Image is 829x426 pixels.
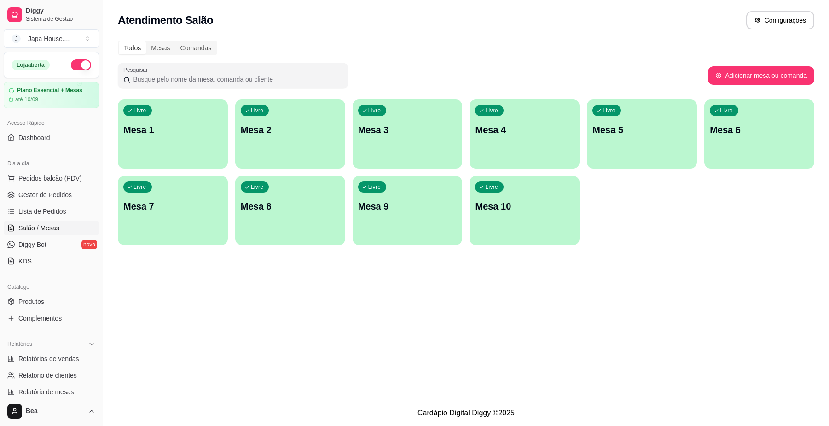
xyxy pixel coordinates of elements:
span: Diggy Bot [18,240,46,249]
span: Relatórios [7,340,32,348]
span: Bea [26,407,84,415]
p: Livre [485,107,498,114]
button: LivreMesa 10 [470,176,580,245]
div: Comandas [175,41,217,54]
a: Complementos [4,311,99,326]
p: Livre [251,183,264,191]
a: KDS [4,254,99,268]
span: Lista de Pedidos [18,207,66,216]
button: LivreMesa 8 [235,176,345,245]
p: Livre [720,107,733,114]
p: Mesa 1 [123,123,222,136]
button: LivreMesa 9 [353,176,463,245]
p: Mesa 5 [592,123,691,136]
a: DiggySistema de Gestão [4,4,99,26]
p: Livre [368,183,381,191]
button: Adicionar mesa ou comanda [708,66,814,85]
a: Relatórios de vendas [4,351,99,366]
a: Plano Essencial + Mesasaté 10/09 [4,82,99,108]
div: Japa House. ... [28,34,70,43]
article: Plano Essencial + Mesas [17,87,82,94]
button: LivreMesa 2 [235,99,345,169]
a: Salão / Mesas [4,221,99,235]
div: Dia a dia [4,156,99,171]
p: Mesa 2 [241,123,340,136]
button: Configurações [746,11,814,29]
span: Relatório de clientes [18,371,77,380]
span: Diggy [26,7,95,15]
article: até 10/09 [15,96,38,103]
button: LivreMesa 1 [118,99,228,169]
a: Dashboard [4,130,99,145]
p: Mesa 3 [358,123,457,136]
h2: Atendimento Salão [118,13,213,28]
button: LivreMesa 5 [587,99,697,169]
span: J [12,34,21,43]
span: Gestor de Pedidos [18,190,72,199]
input: Pesquisar [130,75,342,84]
div: Acesso Rápido [4,116,99,130]
p: Livre [133,107,146,114]
span: Salão / Mesas [18,223,59,233]
a: Gestor de Pedidos [4,187,99,202]
p: Mesa 4 [475,123,574,136]
label: Pesquisar [123,66,151,74]
span: KDS [18,257,32,266]
span: Produtos [18,297,44,306]
p: Mesa 9 [358,200,457,213]
a: Relatório de clientes [4,368,99,383]
button: Select a team [4,29,99,48]
button: Pedidos balcão (PDV) [4,171,99,186]
p: Livre [368,107,381,114]
p: Mesa 10 [475,200,574,213]
a: Lista de Pedidos [4,204,99,219]
a: Produtos [4,294,99,309]
span: Sistema de Gestão [26,15,95,23]
div: Todos [119,41,146,54]
p: Livre [133,183,146,191]
span: Relatórios de vendas [18,354,79,363]
button: LivreMesa 7 [118,176,228,245]
footer: Cardápio Digital Diggy © 2025 [103,400,829,426]
a: Diggy Botnovo [4,237,99,252]
button: Alterar Status [71,59,91,70]
p: Mesa 7 [123,200,222,213]
div: Mesas [146,41,175,54]
div: Loja aberta [12,60,50,70]
button: LivreMesa 4 [470,99,580,169]
span: Dashboard [18,133,50,142]
a: Relatório de mesas [4,385,99,399]
button: Bea [4,400,99,422]
p: Livre [251,107,264,114]
span: Relatório de mesas [18,387,74,397]
span: Complementos [18,314,62,323]
p: Mesa 8 [241,200,340,213]
span: Pedidos balcão (PDV) [18,174,82,183]
button: LivreMesa 3 [353,99,463,169]
div: Catálogo [4,280,99,294]
p: Mesa 6 [710,123,809,136]
p: Livre [603,107,615,114]
button: LivreMesa 6 [704,99,814,169]
p: Livre [485,183,498,191]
